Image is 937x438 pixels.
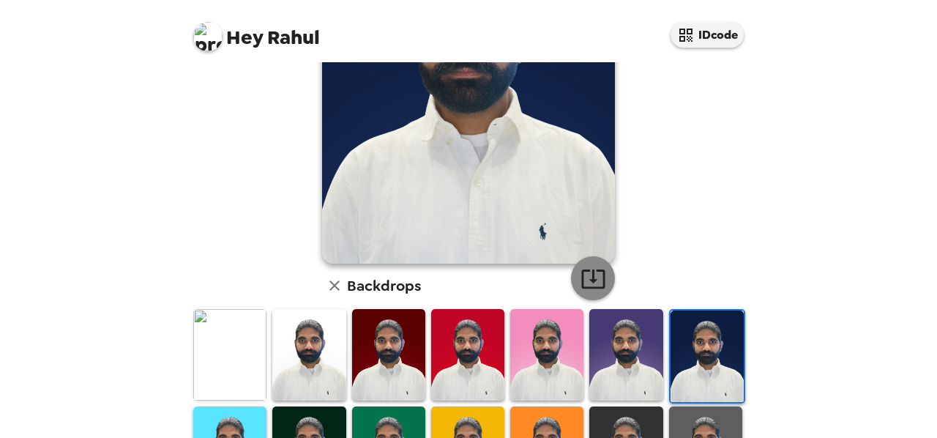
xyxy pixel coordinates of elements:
[671,22,744,48] button: IDcode
[347,274,421,297] h6: Backdrops
[193,15,320,48] span: Rahul
[193,22,223,51] img: profile pic
[226,24,263,51] span: Hey
[193,309,266,401] img: Original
